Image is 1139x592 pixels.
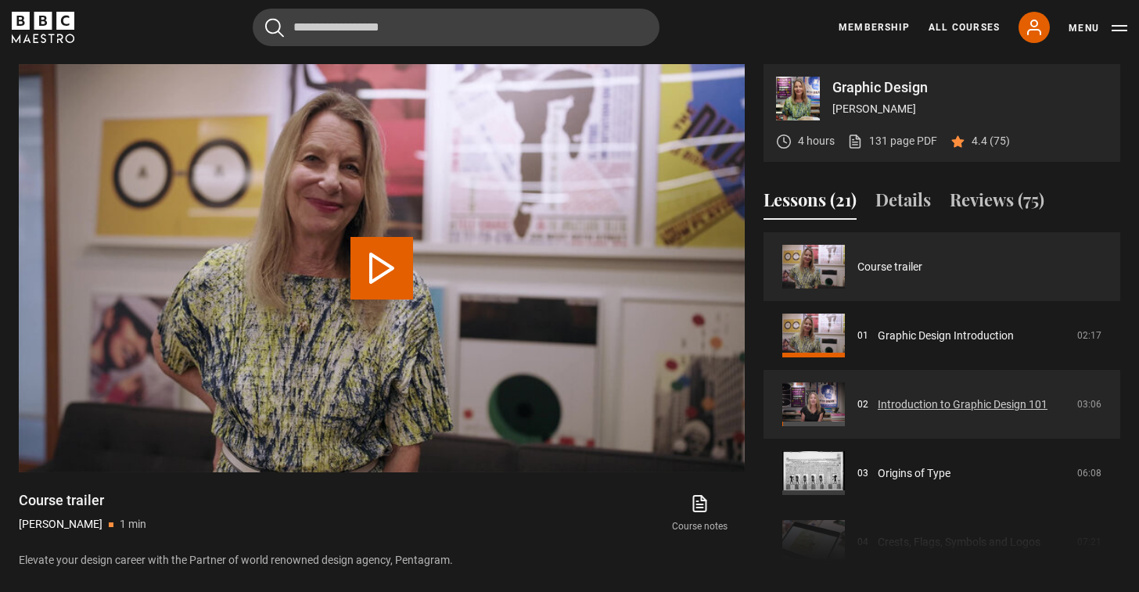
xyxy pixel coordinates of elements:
[19,516,102,533] p: [PERSON_NAME]
[839,20,910,34] a: Membership
[878,396,1047,413] a: Introduction to Graphic Design 101
[12,12,74,43] svg: BBC Maestro
[972,133,1010,149] p: 4.4 (75)
[253,9,659,46] input: Search
[1069,20,1127,36] button: Toggle navigation
[832,101,1108,117] p: [PERSON_NAME]
[19,64,745,472] video-js: Video Player
[875,187,931,220] button: Details
[764,187,857,220] button: Lessons (21)
[656,491,745,536] a: Course notes
[350,237,413,300] button: Play Video
[798,133,835,149] p: 4 hours
[878,328,1014,344] a: Graphic Design Introduction
[19,552,745,569] p: Elevate your design career with the Partner of world renowned design agency, Pentagram.
[857,259,922,275] a: Course trailer
[19,491,146,510] h1: Course trailer
[832,81,1108,95] p: Graphic Design
[878,465,950,482] a: Origins of Type
[265,18,284,38] button: Submit the search query
[847,133,937,149] a: 131 page PDF
[950,187,1044,220] button: Reviews (75)
[929,20,1000,34] a: All Courses
[120,516,146,533] p: 1 min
